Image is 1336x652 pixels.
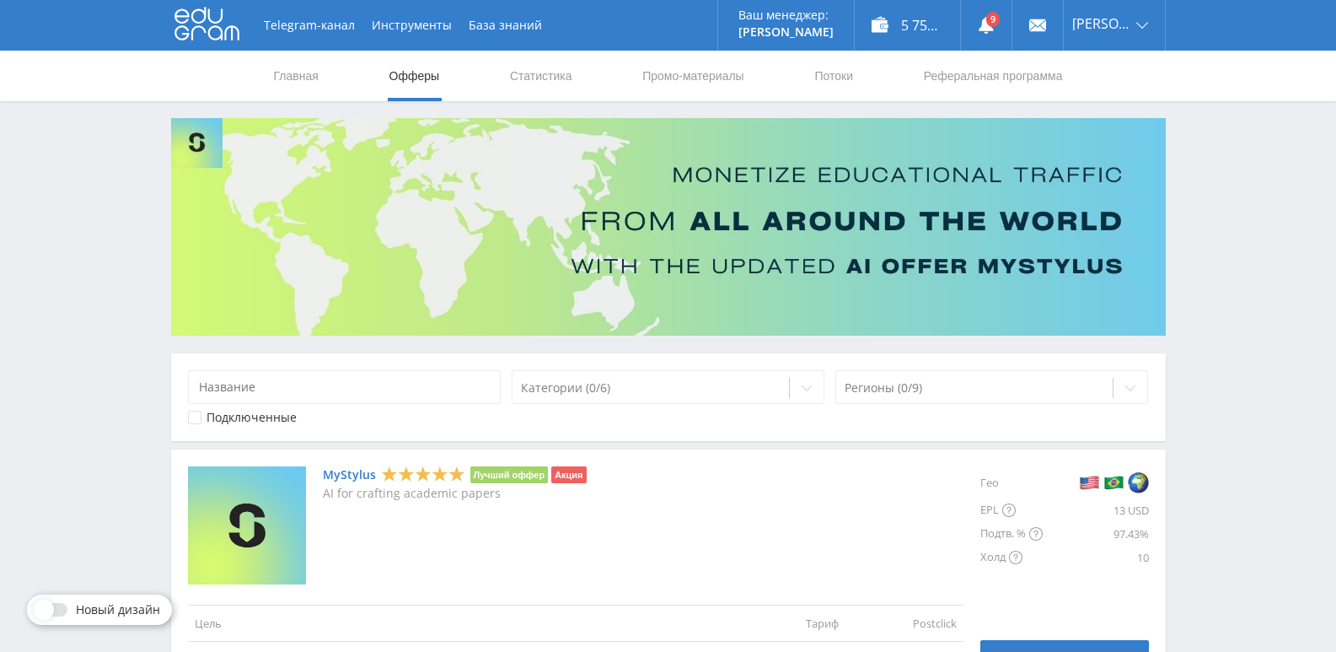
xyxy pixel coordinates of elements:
[980,522,1043,546] div: Подтв. %
[813,51,855,101] a: Потоки
[323,468,376,482] a: MyStylus
[188,605,727,641] td: Цель
[727,605,845,641] td: Тариф
[272,51,320,101] a: Главная
[1072,17,1131,30] span: [PERSON_NAME]
[470,466,549,483] li: Лучший оффер
[381,466,465,483] div: 5 Stars
[1043,546,1149,569] div: 10
[980,498,1043,522] div: EPL
[641,51,745,101] a: Промо-материалы
[1043,522,1149,546] div: 97.43%
[551,466,586,483] li: Акция
[207,411,297,424] div: Подключенные
[738,25,834,39] p: [PERSON_NAME]
[980,466,1043,498] div: Гео
[980,546,1043,569] div: Холд
[388,51,442,101] a: Офферы
[1043,498,1149,522] div: 13 USD
[738,8,834,22] p: Ваш менеджер:
[188,370,502,404] input: Название
[845,605,963,641] td: Postclick
[188,466,306,585] img: MyStylus
[76,603,160,617] span: Новый дизайн
[171,118,1166,336] img: Banner
[508,51,574,101] a: Статистика
[922,51,1065,101] a: Реферальная программа
[323,487,587,500] p: AI for crafting academic papers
